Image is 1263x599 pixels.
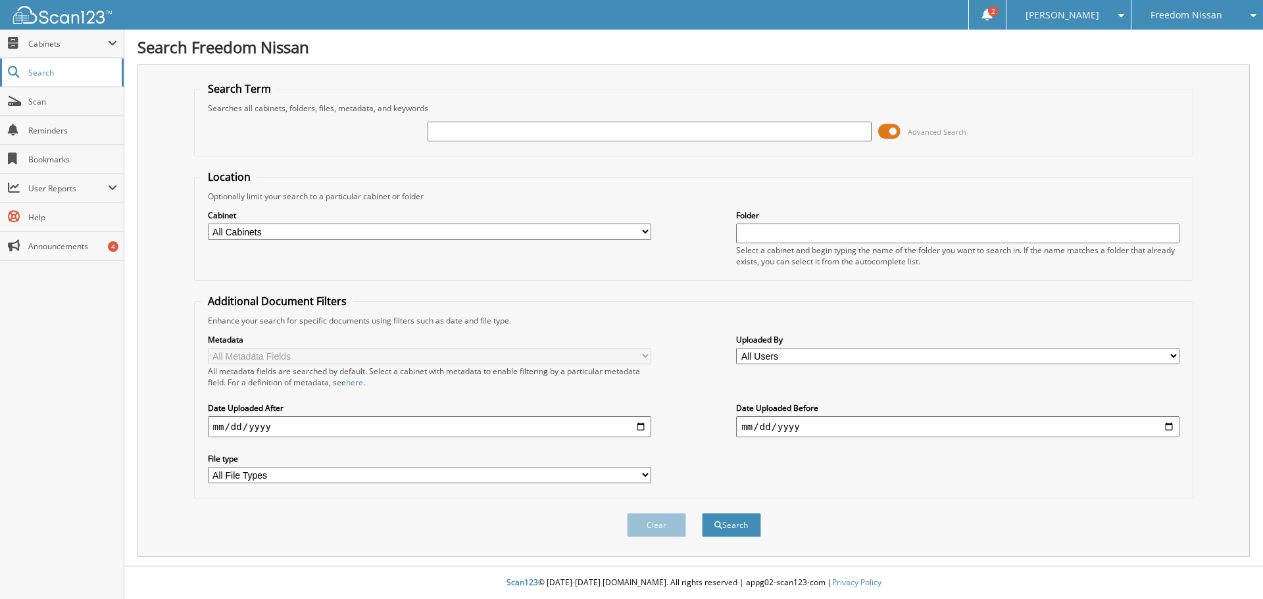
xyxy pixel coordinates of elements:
div: Optionally limit your search to a particular cabinet or folder [201,191,1187,202]
legend: Additional Document Filters [201,294,353,308]
label: Folder [736,210,1179,221]
div: Enhance your search for specific documents using filters such as date and file type. [201,315,1187,326]
label: Cabinet [208,210,651,221]
button: Search [702,513,761,537]
span: 2 [988,6,999,16]
h1: Search Freedom Nissan [137,36,1250,58]
span: Help [28,212,117,223]
div: © [DATE]-[DATE] [DOMAIN_NAME]. All rights reserved | appg02-scan123-com | [124,567,1263,599]
label: Metadata [208,334,651,345]
label: Uploaded By [736,334,1179,345]
a: here [346,377,363,388]
input: end [736,416,1179,437]
span: Scan [28,96,117,107]
a: Privacy Policy [832,577,881,588]
span: Search [28,67,115,78]
legend: Location [201,170,257,184]
div: Select a cabinet and begin typing the name of the folder you want to search in. If the name match... [736,245,1179,267]
label: File type [208,453,651,464]
div: Searches all cabinets, folders, files, metadata, and keywords [201,103,1187,114]
span: User Reports [28,183,108,194]
span: Announcements [28,241,117,252]
img: scan123-logo-white.svg [13,6,112,24]
span: [PERSON_NAME] [1026,11,1099,19]
input: start [208,416,651,437]
div: 4 [108,241,118,252]
span: Scan123 [507,577,538,588]
legend: Search Term [201,82,278,96]
label: Date Uploaded Before [736,402,1179,414]
span: Freedom Nissan [1151,11,1222,19]
button: Clear [627,513,686,537]
span: Advanced Search [908,127,966,137]
label: Date Uploaded After [208,402,651,414]
span: Cabinets [28,38,108,49]
iframe: Chat Widget [1197,536,1263,599]
span: Reminders [28,125,117,136]
span: Bookmarks [28,154,117,165]
div: All metadata fields are searched by default. Select a cabinet with metadata to enable filtering b... [208,366,651,388]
